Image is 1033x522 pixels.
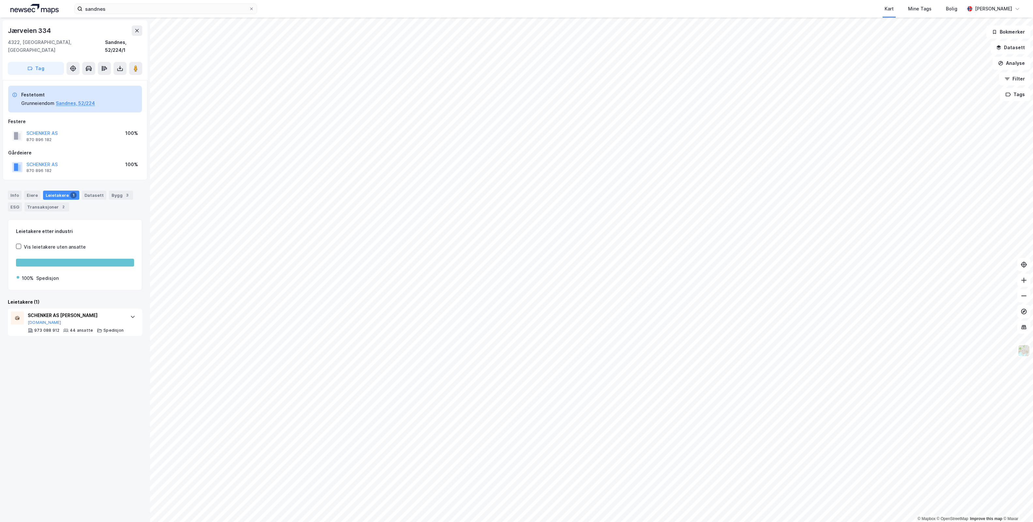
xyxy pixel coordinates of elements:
[56,99,95,107] button: Sandnes, 52/224
[24,202,69,211] div: Transaksjoner
[8,38,105,54] div: 4322, [GEOGRAPHIC_DATA], [GEOGRAPHIC_DATA]
[26,137,52,142] div: 870 896 182
[946,5,957,13] div: Bolig
[83,4,249,14] input: Søk på adresse, matrikkel, gårdeiere, leietakere eller personer
[24,191,40,200] div: Eiere
[918,516,935,521] a: Mapbox
[885,5,894,13] div: Kart
[1000,491,1033,522] iframe: Chat Widget
[70,328,93,333] div: 44 ansatte
[105,38,142,54] div: Sandnes, 52/224/1
[125,161,138,168] div: 100%
[8,191,22,200] div: Info
[21,99,54,107] div: Grunneiendom
[103,328,124,333] div: Spedisjon
[10,4,59,14] img: logo.a4113a55bc3d86da70a041830d287a7e.svg
[975,5,1012,13] div: [PERSON_NAME]
[28,320,61,325] button: [DOMAIN_NAME]
[999,72,1030,85] button: Filter
[8,62,64,75] button: Tag
[124,192,130,198] div: 3
[986,25,1030,38] button: Bokmerker
[8,118,142,125] div: Festere
[8,298,142,306] div: Leietakere (1)
[993,57,1030,70] button: Analyse
[24,243,86,251] div: Vis leietakere uten ansatte
[1000,491,1033,522] div: Kontrollprogram for chat
[34,328,59,333] div: 973 088 912
[109,191,133,200] div: Bygg
[937,516,968,521] a: OpenStreetMap
[16,227,134,235] div: Leietakere etter industri
[28,312,124,319] div: SCHENKER AS [PERSON_NAME]
[8,25,52,36] div: Jærveien 334
[43,191,79,200] div: Leietakere
[26,168,52,173] div: 870 896 182
[1000,88,1030,101] button: Tags
[970,516,1002,521] a: Improve this map
[22,274,34,282] div: 100%
[70,192,77,198] div: 1
[82,191,106,200] div: Datasett
[8,149,142,157] div: Gårdeiere
[8,202,22,211] div: ESG
[1018,344,1030,357] img: Z
[21,91,95,99] div: Festetomt
[991,41,1030,54] button: Datasett
[908,5,932,13] div: Mine Tags
[125,129,138,137] div: 100%
[36,274,59,282] div: Spedisjon
[60,204,67,210] div: 2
